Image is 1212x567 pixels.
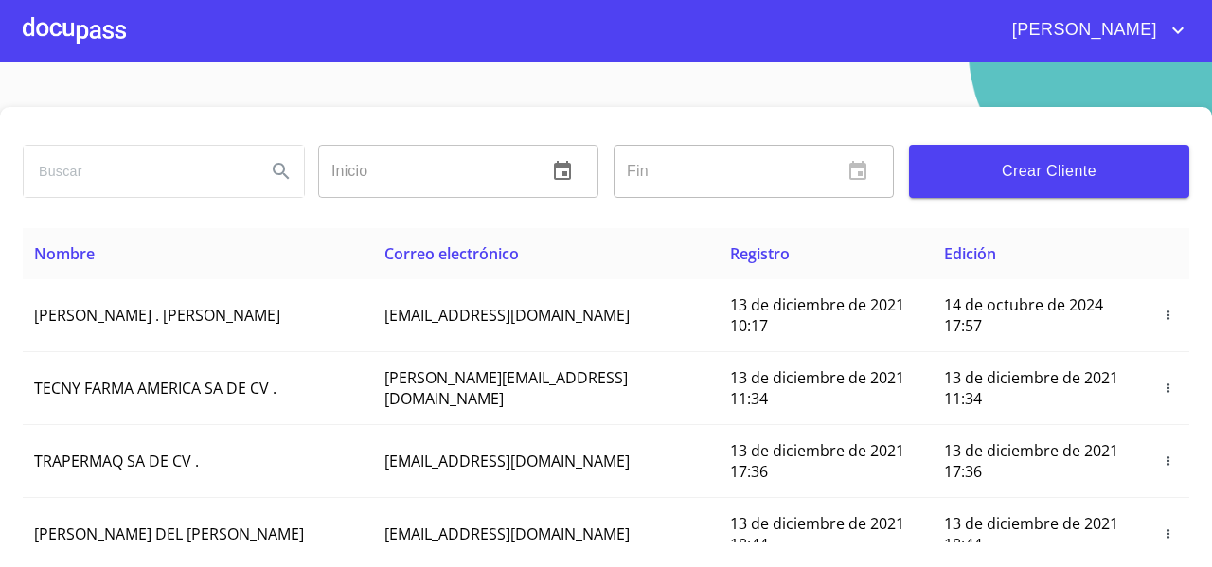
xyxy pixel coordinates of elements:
span: Edición [944,243,996,264]
span: 13 de diciembre de 2021 18:44 [944,513,1118,555]
span: Registro [730,243,790,264]
button: Search [258,149,304,194]
span: TECNY FARMA AMERICA SA DE CV . [34,378,276,399]
span: TRAPERMAQ SA DE CV . [34,451,199,471]
span: [EMAIL_ADDRESS][DOMAIN_NAME] [384,451,630,471]
span: [PERSON_NAME][EMAIL_ADDRESS][DOMAIN_NAME] [384,367,628,409]
span: 14 de octubre de 2024 17:57 [944,294,1103,336]
input: search [24,146,251,197]
span: 13 de diciembre de 2021 11:34 [944,367,1118,409]
span: [EMAIL_ADDRESS][DOMAIN_NAME] [384,305,630,326]
span: 13 de diciembre de 2021 17:36 [944,440,1118,482]
span: [PERSON_NAME] [998,15,1167,45]
span: [PERSON_NAME] DEL [PERSON_NAME] [34,523,304,544]
span: 13 de diciembre de 2021 18:44 [730,513,904,555]
button: Crear Cliente [909,145,1189,198]
button: account of current user [998,15,1189,45]
span: 13 de diciembre de 2021 17:36 [730,440,904,482]
span: Nombre [34,243,95,264]
span: Crear Cliente [924,158,1174,185]
span: 13 de diciembre de 2021 10:17 [730,294,904,336]
span: [EMAIL_ADDRESS][DOMAIN_NAME] [384,523,630,544]
span: 13 de diciembre de 2021 11:34 [730,367,904,409]
span: [PERSON_NAME] . [PERSON_NAME] [34,305,280,326]
span: Correo electrónico [384,243,519,264]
